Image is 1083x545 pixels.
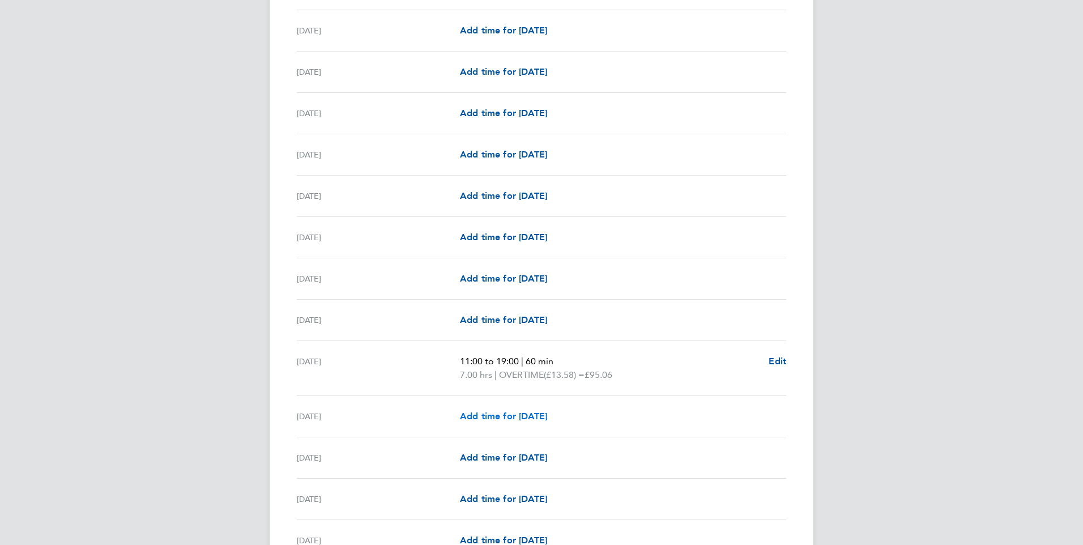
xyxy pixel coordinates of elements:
[297,492,460,506] div: [DATE]
[460,451,547,465] a: Add time for [DATE]
[297,189,460,203] div: [DATE]
[297,107,460,120] div: [DATE]
[460,314,547,325] span: Add time for [DATE]
[460,492,547,506] a: Add time for [DATE]
[460,411,547,421] span: Add time for [DATE]
[460,410,547,423] a: Add time for [DATE]
[521,356,523,367] span: |
[297,355,460,382] div: [DATE]
[460,369,492,380] span: 7.00 hrs
[460,66,547,77] span: Add time for [DATE]
[544,369,585,380] span: (£13.58) =
[297,313,460,327] div: [DATE]
[460,313,547,327] a: Add time for [DATE]
[297,272,460,286] div: [DATE]
[460,24,547,37] a: Add time for [DATE]
[460,189,547,203] a: Add time for [DATE]
[460,149,547,160] span: Add time for [DATE]
[526,356,553,367] span: 60 min
[297,148,460,161] div: [DATE]
[460,231,547,244] a: Add time for [DATE]
[297,231,460,244] div: [DATE]
[297,24,460,37] div: [DATE]
[460,272,547,286] a: Add time for [DATE]
[460,25,547,36] span: Add time for [DATE]
[499,368,544,382] span: OVERTIME
[460,452,547,463] span: Add time for [DATE]
[460,190,547,201] span: Add time for [DATE]
[460,107,547,120] a: Add time for [DATE]
[297,410,460,423] div: [DATE]
[297,65,460,79] div: [DATE]
[460,108,547,118] span: Add time for [DATE]
[494,369,497,380] span: |
[460,273,547,284] span: Add time for [DATE]
[460,232,547,242] span: Add time for [DATE]
[769,355,786,368] a: Edit
[460,65,547,79] a: Add time for [DATE]
[769,356,786,367] span: Edit
[460,493,547,504] span: Add time for [DATE]
[460,356,519,367] span: 11:00 to 19:00
[460,148,547,161] a: Add time for [DATE]
[297,451,460,465] div: [DATE]
[585,369,612,380] span: £95.06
